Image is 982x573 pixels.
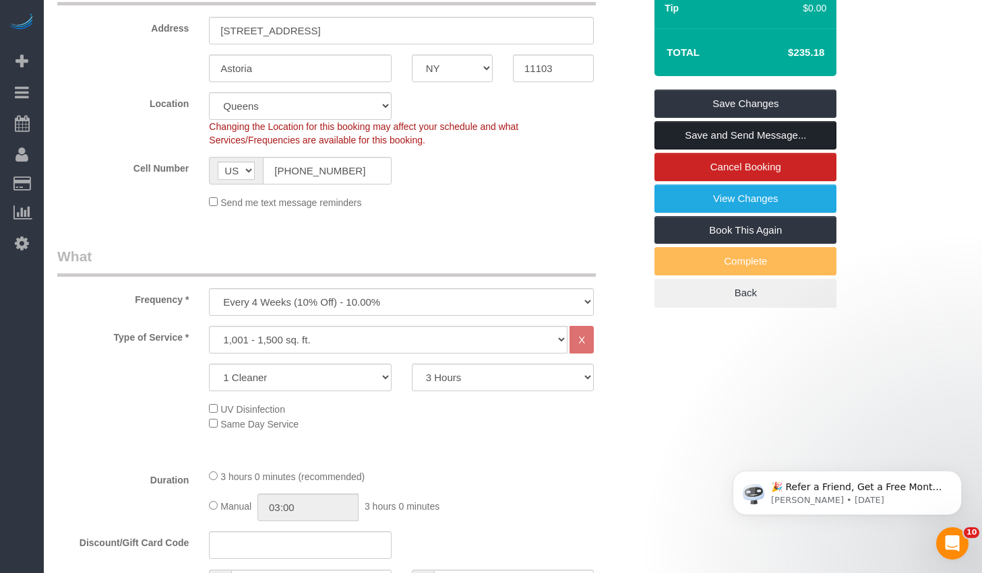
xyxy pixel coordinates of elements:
[220,501,251,512] span: Manual
[47,531,199,549] label: Discount/Gift Card Code
[47,288,199,306] label: Frequency *
[220,471,365,482] span: 3 hours 0 minutes (recommended)
[220,404,285,415] span: UV Disinfection
[654,184,836,213] a: View Changes
[964,527,979,538] span: 10
[747,47,824,59] h4: $235.18
[712,442,982,537] iframe: Intercom notifications message
[47,92,199,110] label: Location
[220,197,361,208] span: Send me text message reminders
[365,501,439,512] span: 3 hours 0 minutes
[654,153,836,181] a: Cancel Booking
[47,326,199,344] label: Type of Service *
[936,527,969,560] iframe: Intercom live chat
[665,1,679,15] label: Tip
[220,419,299,430] span: Same Day Service
[209,121,518,145] span: Changing the Location for this booking may affect your schedule and what Services/Frequencies are...
[47,469,199,487] label: Duration
[513,55,594,82] input: Zip Code
[654,90,836,118] a: Save Changes
[209,55,391,82] input: City
[667,46,700,58] strong: Total
[654,279,836,307] a: Back
[8,13,35,32] img: Automaid Logo
[654,121,836,149] a: Save and Send Message...
[57,246,596,277] legend: What
[787,1,827,15] div: $0.00
[263,157,391,184] input: Cell Number
[47,17,199,35] label: Address
[47,157,199,175] label: Cell Number
[654,216,836,244] a: Book This Again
